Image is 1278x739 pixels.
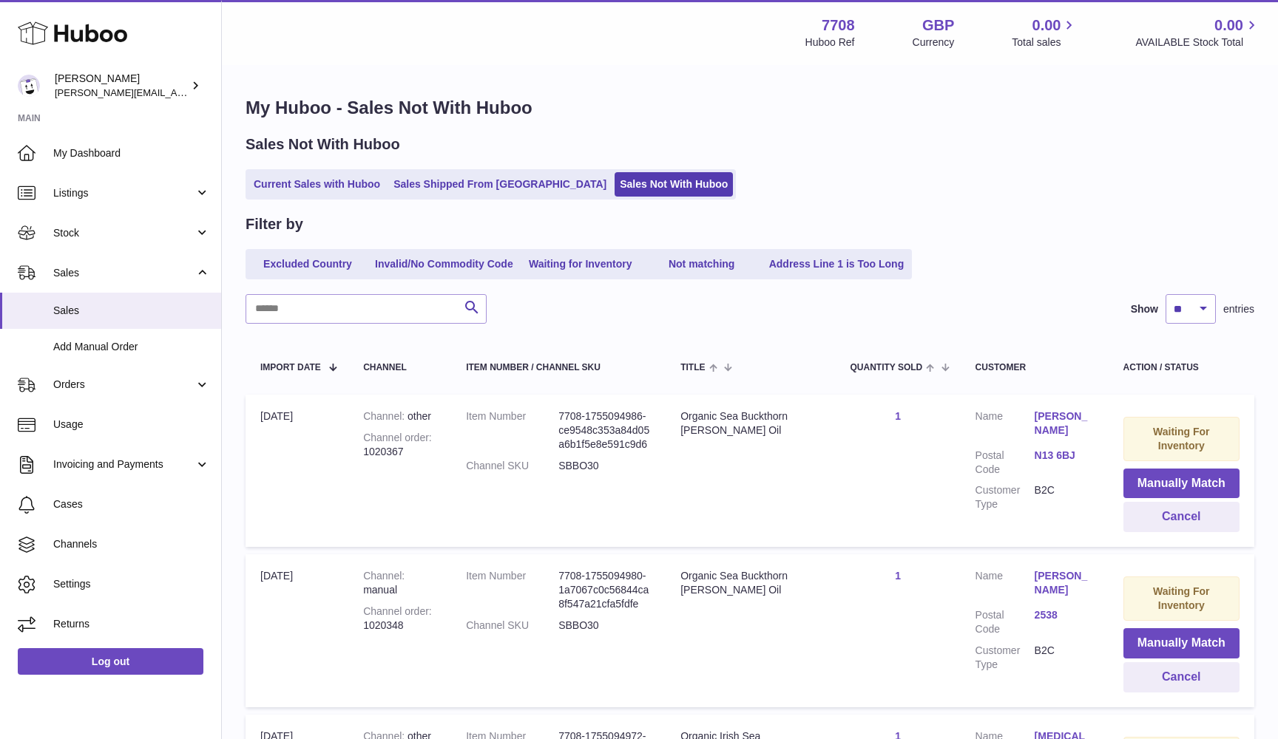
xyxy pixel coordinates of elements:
img: victor@erbology.co [18,75,40,97]
div: Item Number / Channel SKU [466,363,651,372]
a: [PERSON_NAME] [1035,569,1094,597]
dt: Postal Code [976,449,1035,477]
dd: SBBO30 [558,619,651,633]
dd: 7708-1755094980-1a7067c0c56844ca8f547a21cfa5fdfe [558,569,651,611]
a: 0.00 AVAILABLE Stock Total [1135,16,1260,50]
div: Currency [913,35,955,50]
div: Huboo Ref [805,35,855,50]
a: Log out [18,648,203,675]
span: 0.00 [1214,16,1243,35]
dt: Item Number [466,409,558,452]
div: Organic Sea Buckthorn [PERSON_NAME] Oil [680,409,820,437]
dt: Postal Code [976,608,1035,636]
dt: Customer Type [976,644,1035,672]
div: Action / Status [1123,363,1240,372]
h2: Filter by [246,214,303,234]
div: Organic Sea Buckthorn [PERSON_NAME] Oil [680,569,820,597]
span: My Dashboard [53,146,210,160]
div: manual [363,569,436,597]
strong: 7708 [822,16,855,35]
a: Waiting for Inventory [521,252,640,276]
span: Sales [53,304,210,318]
span: entries [1223,302,1254,316]
td: [DATE] [246,395,348,547]
span: [PERSON_NAME][EMAIL_ADDRESS][DOMAIN_NAME] [55,86,297,98]
span: Stock [53,226,195,240]
strong: Channel [363,410,408,422]
dd: B2C [1035,483,1094,511]
a: Sales Shipped From [GEOGRAPHIC_DATA] [388,172,612,197]
span: Returns [53,617,210,631]
a: Invalid/No Commodity Code [370,252,518,276]
span: Total sales [1012,35,1078,50]
label: Show [1131,302,1158,316]
dd: B2C [1035,644,1094,672]
span: Usage [53,418,210,432]
a: N13 6BJ [1035,449,1094,463]
strong: Channel order [363,432,432,443]
span: Invoicing and Payments [53,457,195,471]
button: Cancel [1123,502,1240,532]
a: 0.00 Total sales [1012,16,1078,50]
button: Manually Match [1123,469,1240,499]
span: Add Manual Order [53,340,210,354]
dt: Channel SKU [466,459,558,473]
a: Address Line 1 is Too Long [764,252,910,276]
a: Not matching [643,252,761,276]
a: Excluded Country [248,252,367,276]
dt: Name [976,569,1035,601]
dt: Item Number [466,569,558,611]
a: [PERSON_NAME] [1035,409,1094,437]
strong: GBP [922,16,954,35]
strong: Waiting For Inventory [1153,426,1209,452]
span: AVAILABLE Stock Total [1135,35,1260,50]
div: [PERSON_NAME] [55,72,188,100]
span: Sales [53,266,195,280]
span: Cases [53,497,210,511]
div: 1020348 [363,605,436,633]
span: Settings [53,577,210,591]
span: Quantity Sold [850,363,922,372]
dt: Customer Type [976,483,1035,511]
td: [DATE] [246,554,348,706]
dt: Channel SKU [466,619,558,633]
a: Current Sales with Huboo [248,172,385,197]
div: other [363,409,436,423]
div: Customer [976,363,1094,372]
a: 1 [895,570,901,582]
span: Import date [260,363,321,372]
span: Title [680,363,705,372]
span: Listings [53,186,195,200]
button: Cancel [1123,662,1240,692]
dd: SBBO30 [558,459,651,473]
dt: Name [976,409,1035,441]
h2: Sales Not With Huboo [246,134,400,154]
dd: 7708-1755094986-ce9548c353a84d05a6b1f5e8e591c9d6 [558,409,651,452]
span: Channels [53,537,210,551]
strong: Channel order [363,605,432,617]
a: 1 [895,410,901,422]
div: 1020367 [363,431,436,459]
button: Manually Match [1123,628,1240,658]
div: Channel [363,363,436,372]
span: Orders [53,378,195,392]
strong: Channel [363,570,405,582]
h1: My Huboo - Sales Not With Huboo [246,96,1254,120]
span: 0.00 [1032,16,1061,35]
strong: Waiting For Inventory [1153,585,1209,611]
a: 2538 [1035,608,1094,622]
a: Sales Not With Huboo [615,172,733,197]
